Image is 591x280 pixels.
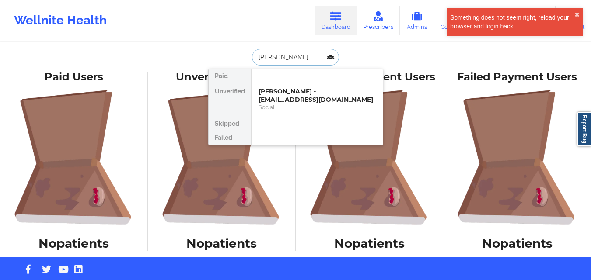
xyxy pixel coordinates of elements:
a: Admins [400,6,434,35]
div: Unverified [209,83,251,117]
div: Something does not seem right, reload your browser and login back [450,13,574,31]
div: Failed Payment Users [449,70,585,84]
img: foRBiVDZMKwAAAAASUVORK5CYII= [154,90,290,225]
h1: No patients [154,235,290,251]
a: Coaches [434,6,470,35]
a: Prescribers [357,6,400,35]
div: Paid Users [6,70,142,84]
button: close [574,11,580,18]
a: Dashboard [315,6,357,35]
img: foRBiVDZMKwAAAAASUVORK5CYII= [6,90,142,225]
a: Report Bug [577,112,591,146]
h1: No patients [449,235,585,251]
div: Paid [209,69,251,83]
div: [PERSON_NAME] - [EMAIL_ADDRESS][DOMAIN_NAME] [259,87,376,104]
img: foRBiVDZMKwAAAAASUVORK5CYII= [449,90,585,225]
div: Skipped [209,117,251,131]
div: Failed [209,131,251,145]
h1: No patients [302,235,437,251]
h1: No patients [6,235,142,251]
div: Unverified Users [154,70,290,84]
div: Social [259,104,376,111]
img: foRBiVDZMKwAAAAASUVORK5CYII= [302,90,437,225]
